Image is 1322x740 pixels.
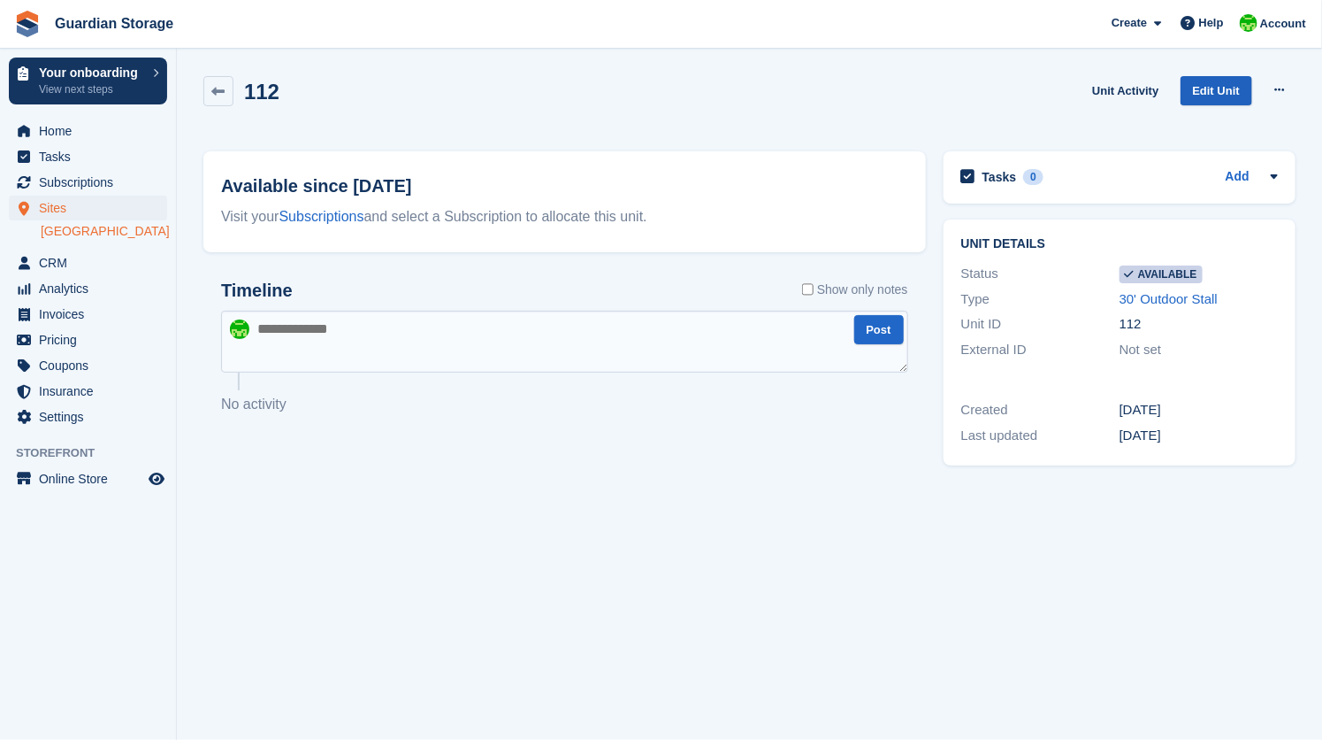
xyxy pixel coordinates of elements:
[9,353,167,378] a: menu
[961,400,1119,420] div: Created
[9,251,167,275] a: menu
[802,281,908,299] label: Show only notes
[961,340,1119,360] div: External ID
[39,170,145,195] span: Subscriptions
[48,9,180,38] a: Guardian Storage
[961,237,1278,251] h2: Unit details
[9,328,167,352] a: menu
[39,405,145,429] span: Settings
[1023,169,1043,185] div: 0
[39,466,145,491] span: Online Store
[244,80,279,104] h2: 112
[1119,291,1218,306] a: 30' Outdoor Stall
[9,302,167,327] a: menu
[9,58,167,104] a: Your onboarding View next steps
[9,170,167,195] a: menu
[1119,426,1278,446] div: [DATE]
[802,281,814,299] input: Show only notes
[41,223,167,240] a: [GEOGRAPHIC_DATA]
[982,169,1017,185] h2: Tasks
[221,173,908,199] h2: Available since [DATE]
[1119,314,1278,335] div: 112
[39,81,144,97] p: View next steps
[854,315,904,344] button: Post
[1085,76,1165,105] a: Unit Activity
[9,144,167,169] a: menu
[1199,14,1224,32] span: Help
[1181,76,1252,105] a: Edit Unit
[221,394,908,415] p: No activity
[1119,340,1278,360] div: Not set
[961,314,1119,335] div: Unit ID
[1119,266,1203,283] span: Available
[1112,14,1147,32] span: Create
[39,276,145,301] span: Analytics
[279,209,364,224] a: Subscriptions
[230,320,249,339] img: Andrew Kinakin
[14,11,41,37] img: stora-icon-8386f47178a22dfd0bd8f6a31ec36ba5ce8667c1dd55bd0f319d3a0aa187defe.svg
[9,379,167,404] a: menu
[9,466,167,491] a: menu
[961,289,1119,310] div: Type
[9,196,167,220] a: menu
[39,251,145,275] span: CRM
[16,444,176,462] span: Storefront
[9,119,167,143] a: menu
[961,264,1119,284] div: Status
[1226,167,1249,188] a: Add
[1119,400,1278,420] div: [DATE]
[39,119,145,143] span: Home
[1240,14,1257,32] img: Andrew Kinakin
[9,405,167,429] a: menu
[39,196,145,220] span: Sites
[9,276,167,301] a: menu
[221,206,908,227] div: Visit your and select a Subscription to allocate this unit.
[39,328,145,352] span: Pricing
[961,426,1119,446] div: Last updated
[39,302,145,327] span: Invoices
[39,66,144,79] p: Your onboarding
[146,468,167,489] a: Preview store
[1260,15,1306,33] span: Account
[39,379,145,404] span: Insurance
[221,281,293,301] h2: Timeline
[39,144,145,169] span: Tasks
[39,353,145,378] span: Coupons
